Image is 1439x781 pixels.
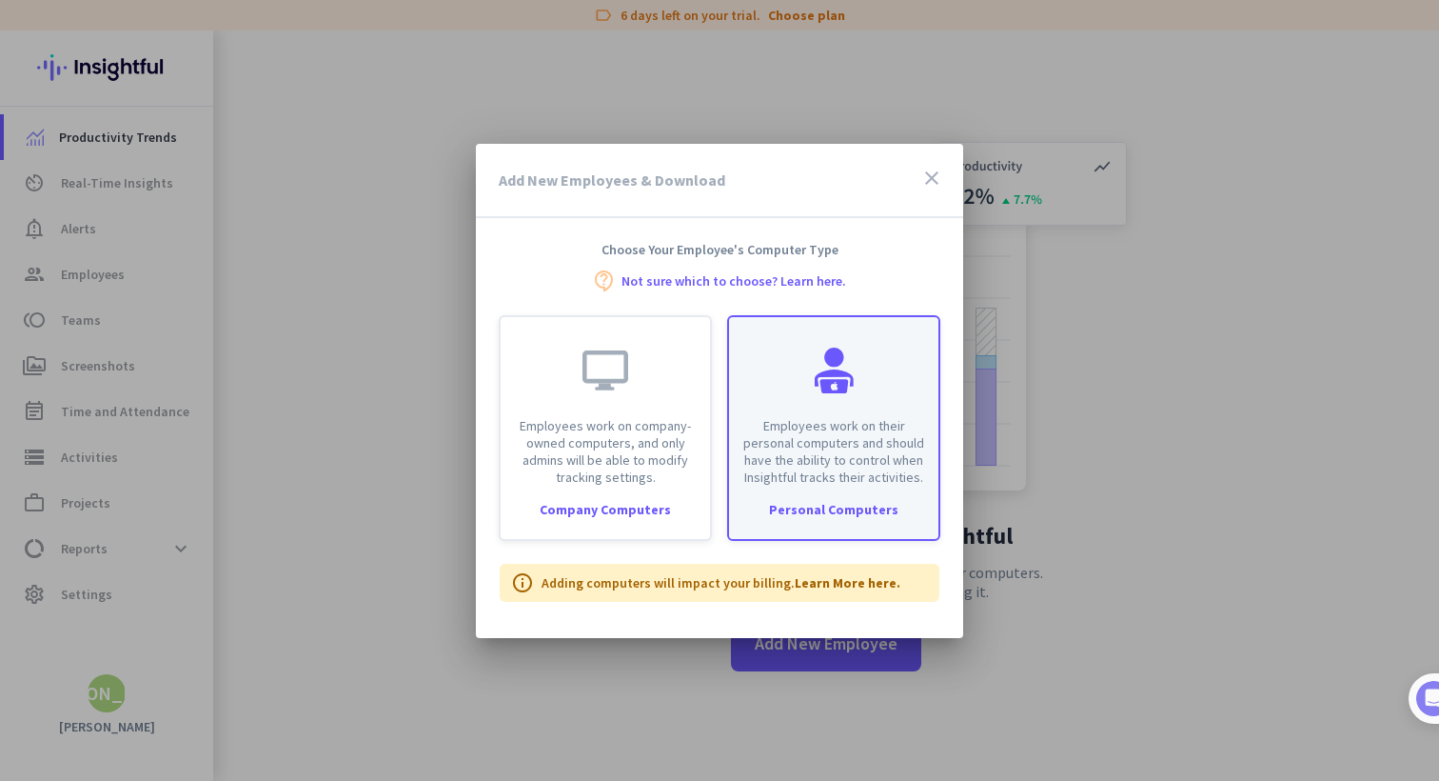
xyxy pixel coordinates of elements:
[729,503,938,516] div: Personal Computers
[512,417,699,486] p: Employees work on company-owned computers, and only admins will be able to modify tracking settings.
[920,167,943,190] i: close
[621,274,846,288] a: Not sure which to choose? Learn here.
[499,172,725,188] h3: Add New Employees & Download
[740,417,927,486] p: Employees work on their personal computers and should have the ability to control when Insightful...
[593,270,616,292] i: contact_support
[501,503,710,516] div: Company Computers
[476,241,963,258] h4: Choose Your Employee's Computer Type
[542,573,900,592] p: Adding computers will impact your billing.
[511,571,534,594] i: info
[795,574,900,591] a: Learn More here.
